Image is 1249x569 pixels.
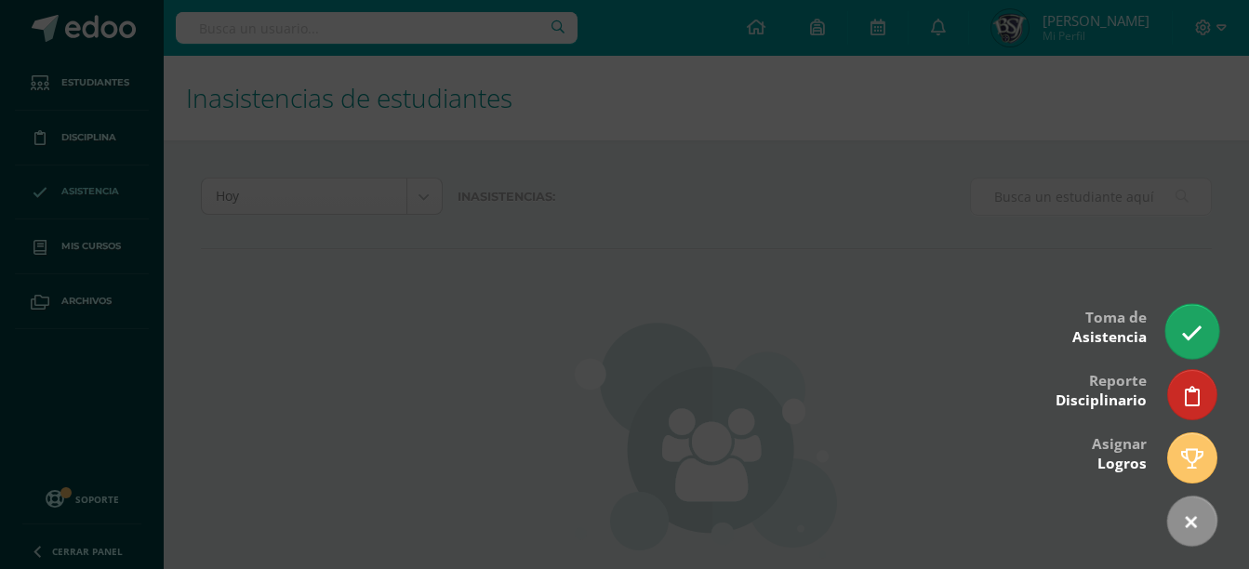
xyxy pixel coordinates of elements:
[1056,390,1147,410] span: Disciplinario
[1092,422,1147,483] div: Asignar
[1056,359,1147,419] div: Reporte
[1097,454,1147,473] span: Logros
[1072,296,1147,356] div: Toma de
[1072,327,1147,347] span: Asistencia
